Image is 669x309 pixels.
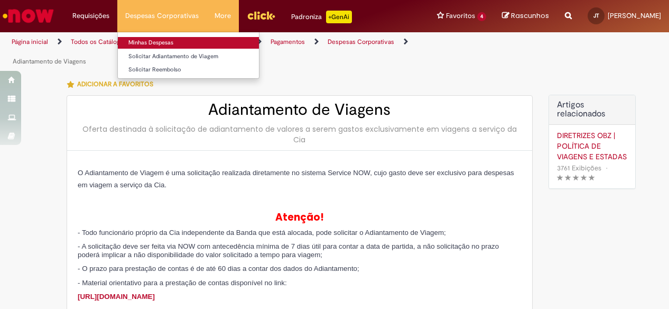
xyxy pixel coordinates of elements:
[446,11,475,21] span: Favoritos
[291,11,352,23] div: Padroniza
[78,265,359,272] span: - O prazo para prestação de contas é de até 60 dias a contar dos dados do Adiantamento;
[557,163,601,172] span: 3761 Exibições
[511,11,549,21] span: Rascunhos
[608,11,661,20] span: [PERSON_NAME]
[1,5,55,26] img: ServiceNow
[77,80,153,88] span: Adicionar a Favoritos
[328,38,394,46] a: Despesas Corporativas
[593,12,599,19] span: JT
[247,7,275,23] img: click_logo_yellow_360x200.png
[78,279,287,287] span: - Material orientativo para a prestação de contas disponível no link:
[477,12,486,21] span: 4
[78,124,522,145] div: Oferta destinada à solicitação de adiantamento de valores a serem gastos exclusivamente em viagen...
[326,11,352,23] p: +GenAi
[502,11,549,21] a: Rascunhos
[215,11,231,21] span: More
[78,242,499,259] span: - A solicitação deve ser feita via NOW com antecedência mínima de 7 dias útil para contar a data ...
[13,57,86,66] a: Adiantamento de Viagens
[8,32,438,71] ul: Trilhas de página
[275,210,324,224] span: Atenção!
[118,37,259,49] a: Minhas Despesas
[78,229,446,237] span: - Todo funcionário próprio da Cia independente da Banda que está alocada, pode solicitar o Adiant...
[125,11,199,21] span: Despesas Corporativas
[67,73,159,95] button: Adicionar a Favoritos
[12,38,48,46] a: Página inicial
[118,64,259,76] a: Solicitar Reembolso
[557,130,627,162] a: DIRETRIZES OBZ | POLÍTICA DE VIAGENS E ESTADAS
[271,38,305,46] a: Pagamentos
[117,32,259,79] ul: Despesas Corporativas
[78,293,155,301] a: [URL][DOMAIN_NAME]
[72,11,109,21] span: Requisições
[603,161,610,175] span: •
[71,38,127,46] a: Todos os Catálogos
[78,169,514,189] span: O Adiantamento de Viagem é uma solicitação realizada diretamente no sistema Service NOW, cujo gas...
[78,101,522,119] h2: Adiantamento de Viagens
[557,101,627,119] h3: Artigos relacionados
[118,51,259,62] a: Solicitar Adiantamento de Viagem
